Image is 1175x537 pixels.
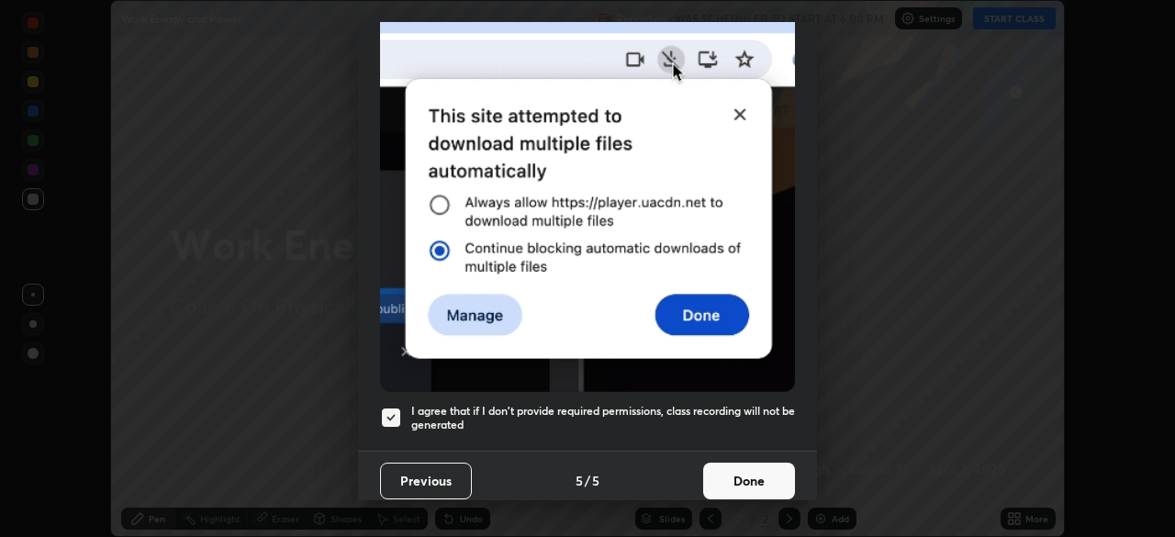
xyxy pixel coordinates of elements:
h4: 5 [592,471,599,490]
h4: / [585,471,590,490]
button: Done [703,463,795,499]
button: Previous [380,463,472,499]
h4: 5 [576,471,583,490]
h5: I agree that if I don't provide required permissions, class recording will not be generated [411,404,795,432]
